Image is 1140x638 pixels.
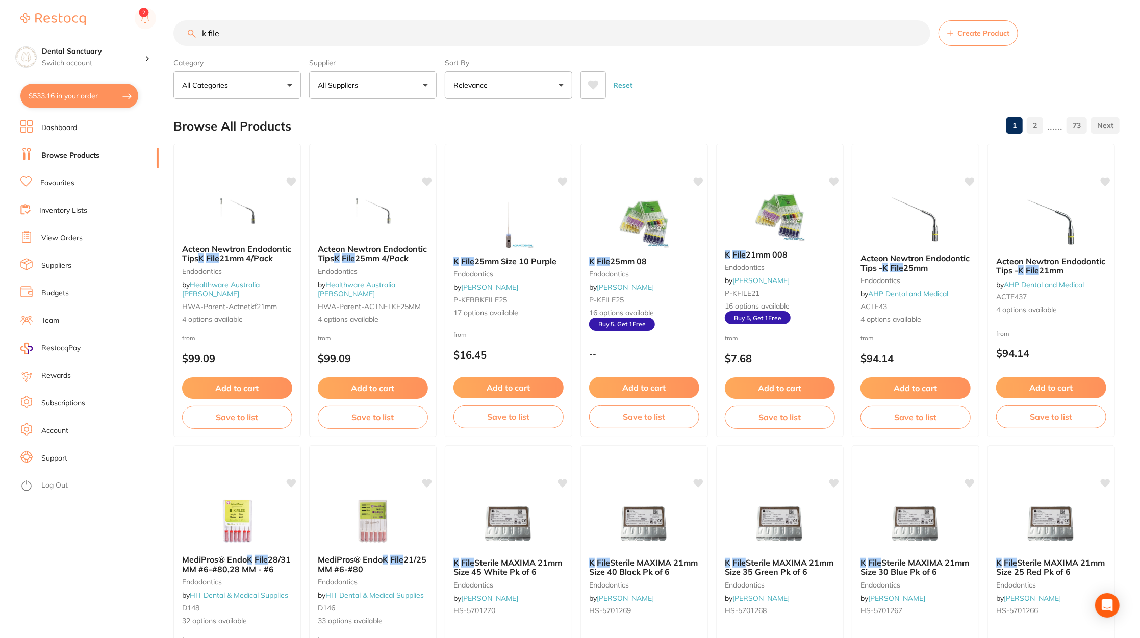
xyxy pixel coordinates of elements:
a: Dashboard [41,123,77,133]
em: K [1018,265,1024,275]
span: by [182,591,288,600]
a: RestocqPay [20,343,81,354]
span: by [453,283,518,292]
label: Sort By [445,58,572,67]
a: [PERSON_NAME] [597,283,654,292]
img: RestocqPay [20,343,33,354]
a: [PERSON_NAME] [597,594,654,603]
span: 21mm 4/Pack [219,253,273,263]
span: MediPros® Endo [318,554,383,565]
a: Account [41,426,68,436]
span: HS-5701267 [860,606,902,615]
span: by [589,283,654,292]
em: File [342,253,355,263]
b: K File Sterile MAXIMA 21mm Size 35 Green Pk of 6 [725,558,835,577]
b: MediPros® Endo K File 28/31 MM #6-#80,28 MM - #6 [182,555,292,574]
a: 2 [1027,115,1043,136]
button: Add to cart [996,377,1106,398]
span: HS-5701266 [996,606,1038,615]
span: P-KFILE25 [589,295,624,304]
span: Sterile MAXIMA 21mm Size 25 Red Pk of 6 [996,557,1105,577]
em: K [882,263,888,273]
span: Create Product [957,29,1009,37]
img: Restocq Logo [20,13,86,25]
span: from [182,334,195,342]
input: Search Products [173,20,930,46]
span: by [453,594,518,603]
a: [PERSON_NAME] [732,594,790,603]
em: File [390,554,403,565]
span: RestocqPay [41,343,81,353]
a: AHP Dental and Medical [868,289,948,298]
b: K File 25mm 08 [589,257,699,266]
span: 25mm [903,263,928,273]
a: AHP Dental and Medical [1004,280,1084,289]
button: Log Out [20,478,156,494]
button: Add to cart [182,377,292,399]
a: Favourites [40,178,74,188]
a: [PERSON_NAME] [461,283,518,292]
span: Buy 5, Get 1 Free [725,311,791,324]
span: HWA-parent-ACTNETKF25MM [318,302,421,311]
p: $94.14 [860,352,971,364]
a: Healthware Australia [PERSON_NAME] [182,280,260,298]
small: Endodontics [318,267,428,275]
small: endodontics [996,581,1106,589]
img: K File Sterile MAXIMA 21mm Size 25 Red Pk of 6 [1018,499,1084,550]
em: File [1026,265,1039,275]
p: All Suppliers [318,80,362,90]
small: endodontics [860,581,971,589]
img: K File Sterile MAXIMA 21mm Size 35 Green Pk of 6 [747,499,813,550]
p: ...... [1047,120,1062,132]
p: $7.68 [725,352,835,364]
span: by [860,289,948,298]
small: endodontics [860,276,971,285]
b: Acteon Newtron Endodontic Tips - K File 25mm [860,253,971,272]
span: by [725,594,790,603]
img: Acteon Newtron Endodontic Tips K File 25mm 4/Pack [340,185,406,236]
b: MediPros® Endo K File 21/25 MM #6-#80 [318,555,428,574]
b: K File Sterile MAXIMA 21mm Size 45 White Pk of 6 [453,558,564,577]
em: K [383,554,388,565]
small: endodontics [589,581,699,589]
em: K [453,256,459,266]
em: File [890,263,903,273]
a: [PERSON_NAME] [868,594,925,603]
a: Support [41,453,67,464]
p: $99.09 [318,352,428,364]
a: Team [41,316,59,326]
img: K File Sterile MAXIMA 21mm Size 30 Blue Pk of 6 [882,499,949,550]
button: Save to list [996,405,1106,428]
small: endodontics [453,270,564,278]
img: Acteon Newtron Endodontic Tips - K File 25mm [882,194,949,245]
span: MediPros® Endo [182,554,247,565]
button: Add to cart [725,377,835,399]
em: K [725,557,730,568]
em: K [589,557,595,568]
label: Category [173,58,301,67]
small: endodontics [725,581,835,589]
span: 4 options available [318,315,428,325]
a: Budgets [41,288,69,298]
span: D146 [318,603,335,613]
p: $16.45 [453,349,564,361]
img: K File 21mm 008 [747,191,813,242]
h2: Browse All Products [173,119,291,134]
span: 33 options available [318,616,428,626]
img: MediPros® Endo K File 28/31 MM #6-#80,28 MM - #6 [204,496,270,547]
button: Save to list [453,405,564,428]
span: Sterile MAXIMA 21mm Size 45 White Pk of 6 [453,557,562,577]
span: Acteon Newtron Endodontic Tips [182,244,291,263]
span: from [860,334,874,342]
span: Buy 5, Get 1 Free [589,318,655,331]
span: 25mm 08 [610,256,647,266]
img: Acteon Newtron Endodontic Tips K File 21mm 4/Pack [204,185,270,236]
a: [PERSON_NAME] [1004,594,1061,603]
small: endodontics [589,270,699,278]
a: HIT Dental & Medical Supplies [190,591,288,600]
a: Browse Products [41,150,99,161]
span: 21/25 MM #6-#80 [318,554,426,574]
em: File [206,253,219,263]
span: D148 [182,603,199,613]
em: K [725,249,730,260]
